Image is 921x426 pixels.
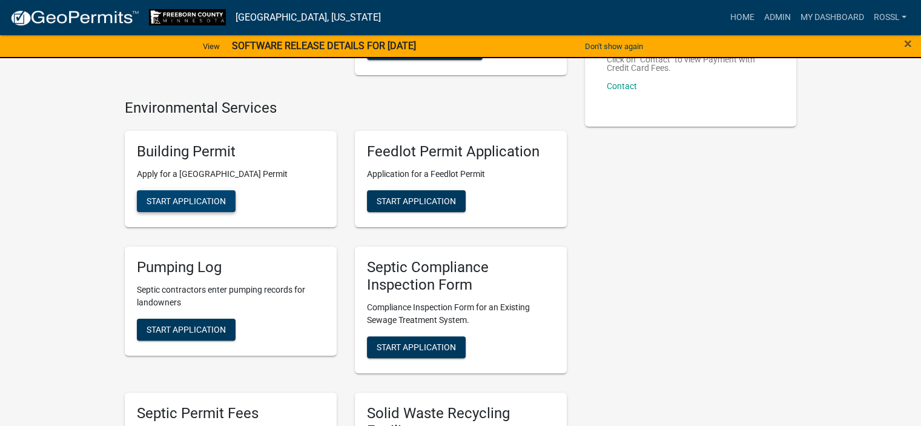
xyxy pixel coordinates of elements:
[367,259,555,294] h5: Septic Compliance Inspection Form
[137,405,325,422] h5: Septic Permit Fees
[580,36,648,56] button: Don't show again
[904,35,912,52] span: ×
[125,99,567,117] h4: Environmental Services
[137,143,325,161] h5: Building Permit
[367,301,555,327] p: Compliance Inspection Form for an Existing Sewage Treatment System.
[607,55,775,72] p: Click on "Contact" to view Payment with Credit Card Fees.
[795,6,868,29] a: My Dashboard
[377,196,456,206] span: Start Application
[759,6,795,29] a: Admin
[725,6,759,29] a: Home
[147,325,226,334] span: Start Application
[137,284,325,309] p: Septic contractors enter pumping records for landowners
[137,319,236,341] button: Start Application
[367,168,555,181] p: Application for a Feedlot Permit
[868,6,911,29] a: RossL
[904,36,912,51] button: Close
[137,190,236,212] button: Start Application
[607,81,637,91] a: Contact
[367,38,483,60] button: Continue Application
[232,40,416,52] strong: SOFTWARE RELEASE DETAILS FOR [DATE]
[377,342,456,351] span: Start Application
[137,259,325,276] h5: Pumping Log
[367,190,466,212] button: Start Application
[137,168,325,181] p: Apply for a [GEOGRAPHIC_DATA] Permit
[149,9,226,25] img: Freeborn County, Minnesota
[147,196,226,206] span: Start Application
[236,7,381,28] a: [GEOGRAPHIC_DATA], [US_STATE]
[367,143,555,161] h5: Feedlot Permit Application
[198,36,225,56] a: View
[367,336,466,358] button: Start Application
